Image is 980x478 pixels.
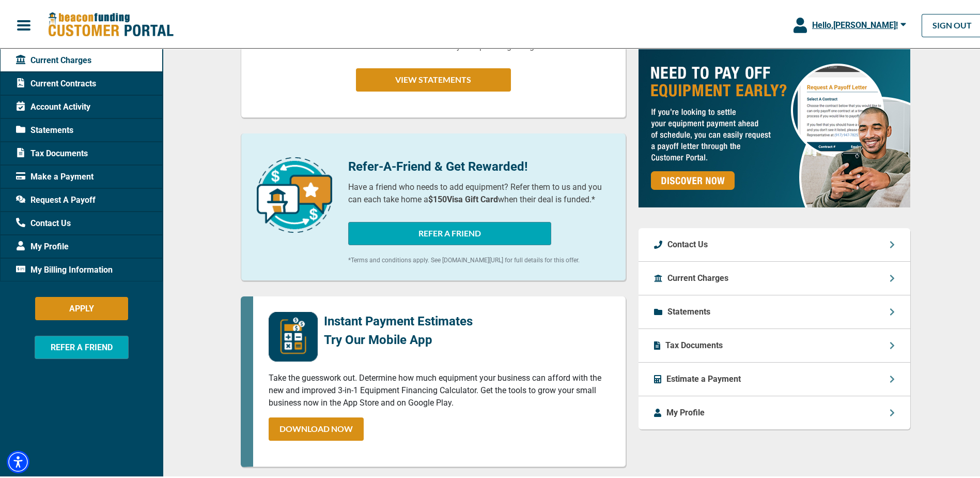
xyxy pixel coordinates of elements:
p: *Terms and conditions apply. See [DOMAIN_NAME][URL] for full details for this offer. [348,253,610,263]
button: REFER A FRIEND [35,334,129,357]
span: Statements [16,122,73,135]
p: Tax Documents [665,337,723,350]
p: Try Our Mobile App [324,328,473,347]
button: APPLY [35,295,128,318]
p: Current Charges [667,270,728,282]
span: My Profile [16,238,69,251]
img: refer-a-friend-icon.png [257,155,332,231]
span: Contact Us [16,215,71,228]
span: Tax Documents [16,145,88,158]
p: Have a friend who needs to add equipment? Refer them to us and you can each take home a when thei... [348,179,610,204]
p: Refer-A-Friend & Get Rewarded! [348,155,610,174]
img: mobile-app-logo.png [269,310,318,360]
button: REFER A FRIEND [348,220,551,243]
img: Beacon Funding Customer Portal Logo [48,10,174,36]
p: Estimate a Payment [666,371,741,383]
span: Request A Payoff [16,192,96,204]
span: My Billing Information [16,262,113,274]
b: $150 Visa Gift Card [428,192,498,202]
img: payoff-ad-px.jpg [639,47,910,205]
div: Accessibility Menu [7,449,29,471]
p: Instant Payment Estimates [324,310,473,328]
p: My Profile [666,405,705,417]
p: Take the guesswork out. Determine how much equipment your business can afford with the new and im... [269,370,610,407]
span: Make a Payment [16,169,94,181]
span: Current Charges [16,52,91,65]
p: Statements [667,304,710,316]
button: VIEW STATEMENTS [356,66,511,89]
p: Contact Us [667,236,708,249]
a: DOWNLOAD NOW [269,415,364,439]
span: Current Contracts [16,76,96,88]
span: Hello, [PERSON_NAME] ! [812,18,898,28]
span: Account Activity [16,99,90,111]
